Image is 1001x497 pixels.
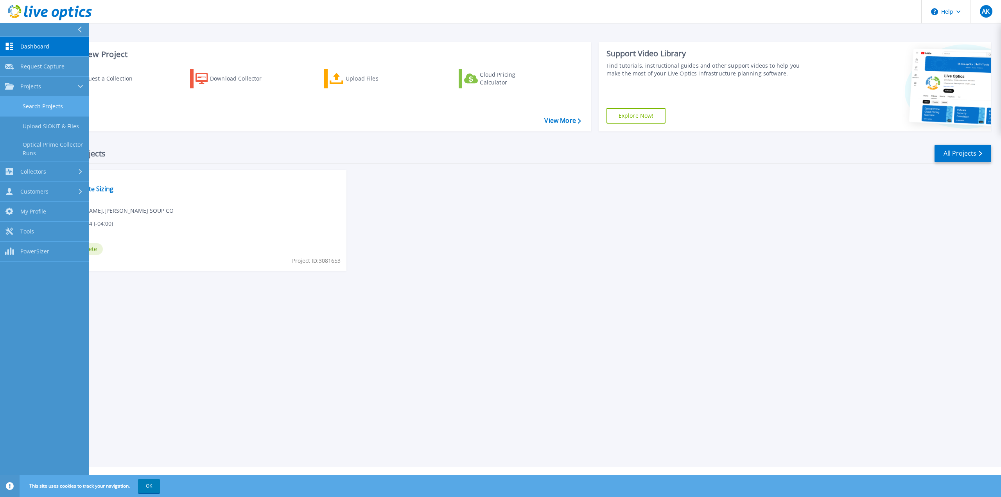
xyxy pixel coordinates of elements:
div: Cloud Pricing Calculator [480,71,542,86]
button: OK [138,479,160,493]
div: Request a Collection [78,71,140,86]
span: [PERSON_NAME] , [PERSON_NAME] SOUP CO [59,206,174,215]
div: Support Video Library [606,48,809,59]
span: Projects [20,83,41,90]
span: AK [982,8,990,14]
a: All Projects [935,145,991,162]
a: Upload Files [324,69,411,88]
div: Upload Files [346,71,408,86]
a: View More [544,117,581,124]
span: My Profile [20,208,46,215]
span: Customers [20,188,48,195]
a: Explore Now! [606,108,666,124]
div: Find tutorials, instructional guides and other support videos to help you make the most of your L... [606,62,809,77]
a: Download Collector [190,69,277,88]
span: Project ID: 3081653 [292,257,341,265]
span: Request Capture [20,63,65,70]
a: Cloud Pricing Calculator [459,69,546,88]
div: Download Collector [210,71,273,86]
span: Collectors [20,168,46,175]
span: Tools [20,228,34,235]
span: This site uses cookies to track your navigation. [22,479,160,493]
span: PowerSizer [20,248,49,255]
span: Optical Prime [59,174,342,183]
a: Request a Collection [56,69,143,88]
span: Dashboard [20,43,49,50]
h3: Start a New Project [56,50,581,59]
